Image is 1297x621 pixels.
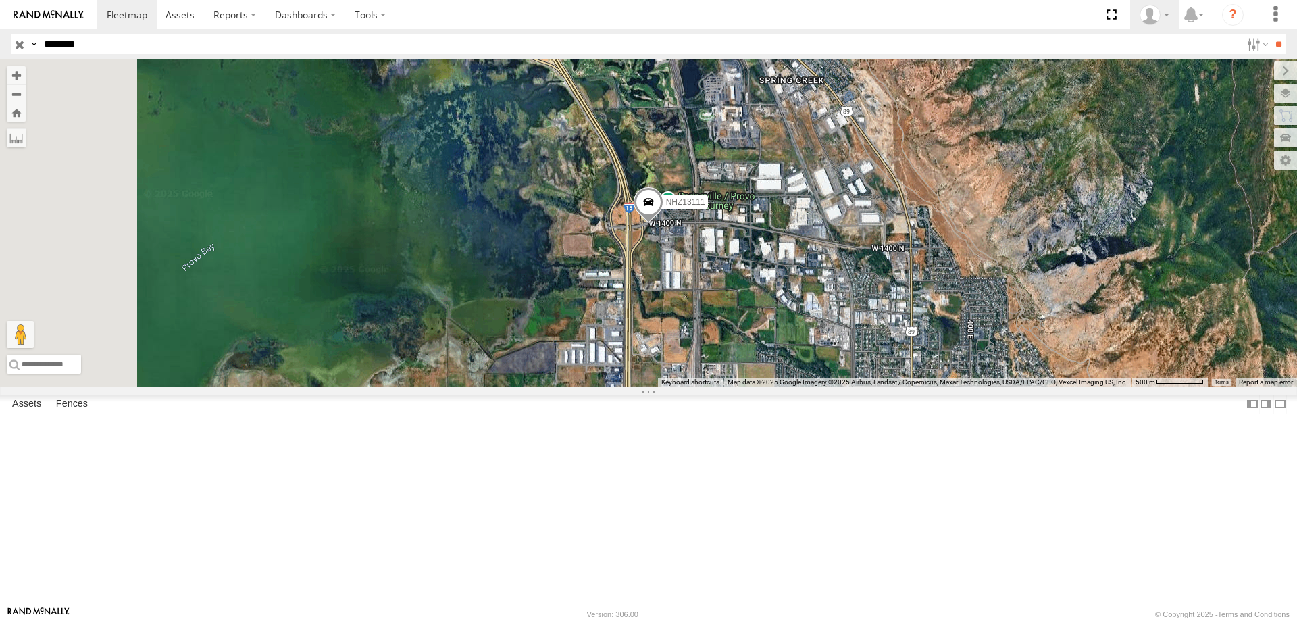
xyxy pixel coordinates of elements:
label: Search Query [28,34,39,54]
a: Visit our Website [7,607,70,621]
button: Zoom out [7,84,26,103]
label: Measure [7,128,26,147]
div: Zulema McIntosch [1135,5,1174,25]
label: Assets [5,395,48,414]
span: 500 m [1136,378,1155,386]
i: ? [1222,4,1244,26]
div: © Copyright 2025 - [1155,610,1290,618]
label: Hide Summary Table [1273,395,1287,414]
span: NHZ13111 [666,197,705,207]
label: Dock Summary Table to the Right [1259,395,1273,414]
a: Terms and Conditions [1218,610,1290,618]
label: Map Settings [1274,151,1297,170]
label: Fences [49,395,95,414]
label: Search Filter Options [1242,34,1271,54]
button: Map Scale: 500 m per 68 pixels [1131,378,1208,387]
img: rand-logo.svg [14,10,84,20]
a: Report a map error [1239,378,1293,386]
span: Map data ©2025 Google Imagery ©2025 Airbus, Landsat / Copernicus, Maxar Technologies, USDA/FPAC/G... [728,378,1127,386]
div: Version: 306.00 [587,610,638,618]
label: Dock Summary Table to the Left [1246,395,1259,414]
button: Keyboard shortcuts [661,378,719,387]
a: Terms (opens in new tab) [1215,380,1229,385]
button: Drag Pegman onto the map to open Street View [7,321,34,348]
button: Zoom in [7,66,26,84]
button: Zoom Home [7,103,26,122]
